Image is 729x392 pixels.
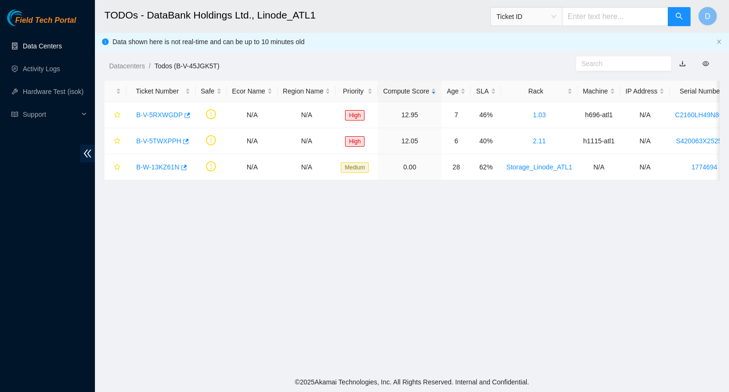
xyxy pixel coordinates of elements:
[23,65,60,73] a: Activity Logs
[23,105,79,124] span: Support
[227,102,278,128] td: N/A
[679,60,686,67] a: download
[110,107,121,122] button: star
[441,154,471,180] td: 28
[80,145,95,162] span: double-left
[506,163,572,171] a: Storage_Linode_ATL1
[675,12,683,21] span: search
[23,88,84,95] a: Hardware Test (isok)
[533,137,546,145] a: 2.11
[345,136,364,147] span: High
[109,62,145,70] a: Datacenters
[562,7,668,26] input: Enter text here...
[716,39,722,45] button: close
[578,102,620,128] td: h696-atl1
[471,154,501,180] td: 62%
[206,161,216,171] span: exclamation-circle
[620,102,670,128] td: N/A
[114,112,121,119] span: star
[345,110,364,121] span: High
[227,128,278,154] td: N/A
[620,128,670,154] td: N/A
[7,9,48,26] img: Akamai Technologies
[378,102,441,128] td: 12.95
[110,133,121,149] button: star
[95,372,729,392] footer: © 2025 Akamai Technologies, Inc. All Rights Reserved. Internal and Confidential.
[705,10,710,22] span: D
[581,58,658,69] input: Search
[441,128,471,154] td: 6
[378,154,441,180] td: 0.00
[578,128,620,154] td: h1115-atl1
[154,62,219,70] a: Todos (B-V-45JGK5T)
[702,60,709,67] span: eye
[227,154,278,180] td: N/A
[15,16,76,25] span: Field Tech Portal
[278,128,336,154] td: N/A
[471,102,501,128] td: 46%
[441,102,471,128] td: 7
[114,138,121,145] span: star
[341,162,369,173] span: Medium
[114,164,121,171] span: star
[672,56,693,71] button: download
[668,7,691,26] button: search
[149,62,150,70] span: /
[23,42,62,50] a: Data Centers
[620,154,670,180] td: N/A
[471,128,501,154] td: 40%
[136,111,183,119] a: B-V-5RXWGDP
[578,154,620,180] td: N/A
[206,135,216,145] span: exclamation-circle
[378,128,441,154] td: 12.05
[278,102,336,128] td: N/A
[136,163,179,171] a: B-W-13KZ61N
[692,163,718,171] a: 1774694
[7,17,76,29] a: Akamai TechnologiesField Tech Portal
[206,109,216,119] span: exclamation-circle
[110,159,121,175] button: star
[698,7,717,26] button: D
[11,111,18,118] span: read
[496,9,556,24] span: Ticket ID
[533,111,546,119] a: 1.03
[278,154,336,180] td: N/A
[136,137,181,145] a: B-V-5TWXPPH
